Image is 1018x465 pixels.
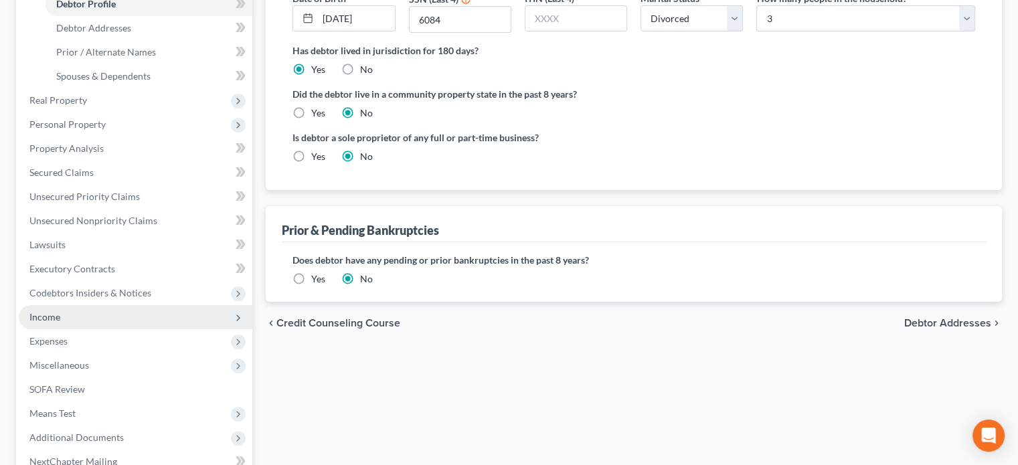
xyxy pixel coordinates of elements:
div: Open Intercom Messenger [972,420,1005,452]
label: Yes [311,272,325,286]
label: No [360,150,373,163]
span: Unsecured Priority Claims [29,191,140,202]
span: Executory Contracts [29,263,115,274]
span: SOFA Review [29,383,85,395]
label: Yes [311,106,325,120]
a: Property Analysis [19,136,252,161]
label: Is debtor a sole proprietor of any full or part-time business? [292,130,627,145]
a: SOFA Review [19,377,252,401]
input: XXXX [410,7,511,32]
input: XXXX [525,6,626,31]
label: No [360,106,373,120]
label: Yes [311,150,325,163]
input: MM/DD/YYYY [318,6,394,31]
i: chevron_left [266,318,276,329]
i: chevron_right [991,318,1002,329]
span: Miscellaneous [29,359,89,371]
span: Prior / Alternate Names [56,46,156,58]
label: Did the debtor live in a community property state in the past 8 years? [292,87,975,101]
a: Prior / Alternate Names [46,40,252,64]
a: Lawsuits [19,233,252,257]
span: Additional Documents [29,432,124,443]
span: Real Property [29,94,87,106]
span: Lawsuits [29,239,66,250]
button: Debtor Addresses chevron_right [904,318,1002,329]
label: Yes [311,63,325,76]
a: Executory Contracts [19,257,252,281]
span: Unsecured Nonpriority Claims [29,215,157,226]
label: No [360,272,373,286]
span: Debtor Addresses [56,22,131,33]
button: chevron_left Credit Counseling Course [266,318,400,329]
label: No [360,63,373,76]
span: Expenses [29,335,68,347]
a: Unsecured Nonpriority Claims [19,209,252,233]
span: Personal Property [29,118,106,130]
span: Spouses & Dependents [56,70,151,82]
div: Prior & Pending Bankruptcies [282,222,439,238]
span: Codebtors Insiders & Notices [29,287,151,298]
a: Secured Claims [19,161,252,185]
label: Does debtor have any pending or prior bankruptcies in the past 8 years? [292,253,975,267]
label: Has debtor lived in jurisdiction for 180 days? [292,43,975,58]
a: Debtor Addresses [46,16,252,40]
span: Income [29,311,60,322]
a: Spouses & Dependents [46,64,252,88]
span: Means Test [29,407,76,419]
span: Property Analysis [29,143,104,154]
a: Unsecured Priority Claims [19,185,252,209]
span: Credit Counseling Course [276,318,400,329]
span: Secured Claims [29,167,94,178]
span: Debtor Addresses [904,318,991,329]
